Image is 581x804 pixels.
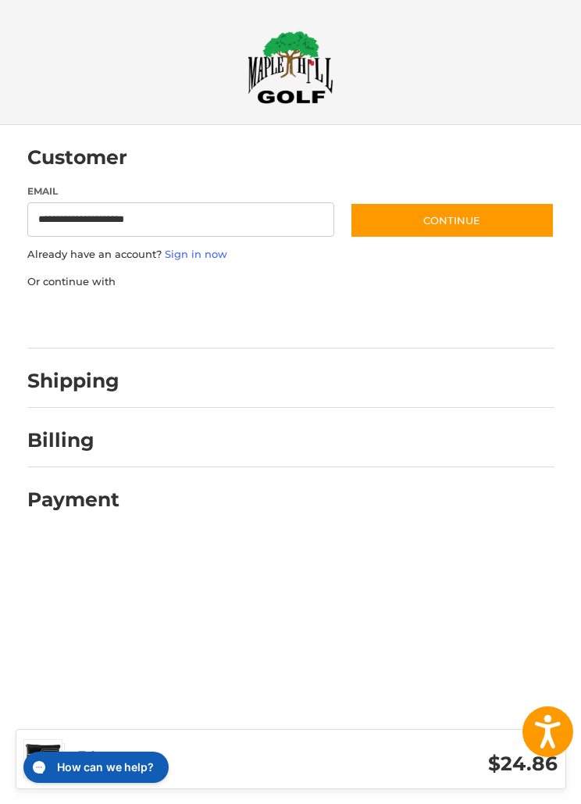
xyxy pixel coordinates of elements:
[27,145,127,170] h2: Customer
[318,752,558,776] h3: $24.86
[27,488,119,512] h2: Payment
[22,305,139,333] iframe: PayPal-paypal
[350,202,554,238] button: Continue
[16,746,173,788] iframe: Gorgias live chat messenger
[27,369,119,393] h2: Shipping
[24,740,62,777] img: Bettinardi Putter Headcovers - Studio Stock & Inovai
[27,428,119,452] h2: Billing
[165,248,227,260] a: Sign in now
[78,748,318,766] h3: 3 Items
[27,274,554,290] p: Or continue with
[27,247,554,263] p: Already have an account?
[248,30,333,104] img: Maple Hill Golf
[155,305,272,333] iframe: PayPal-paylater
[27,184,335,198] label: Email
